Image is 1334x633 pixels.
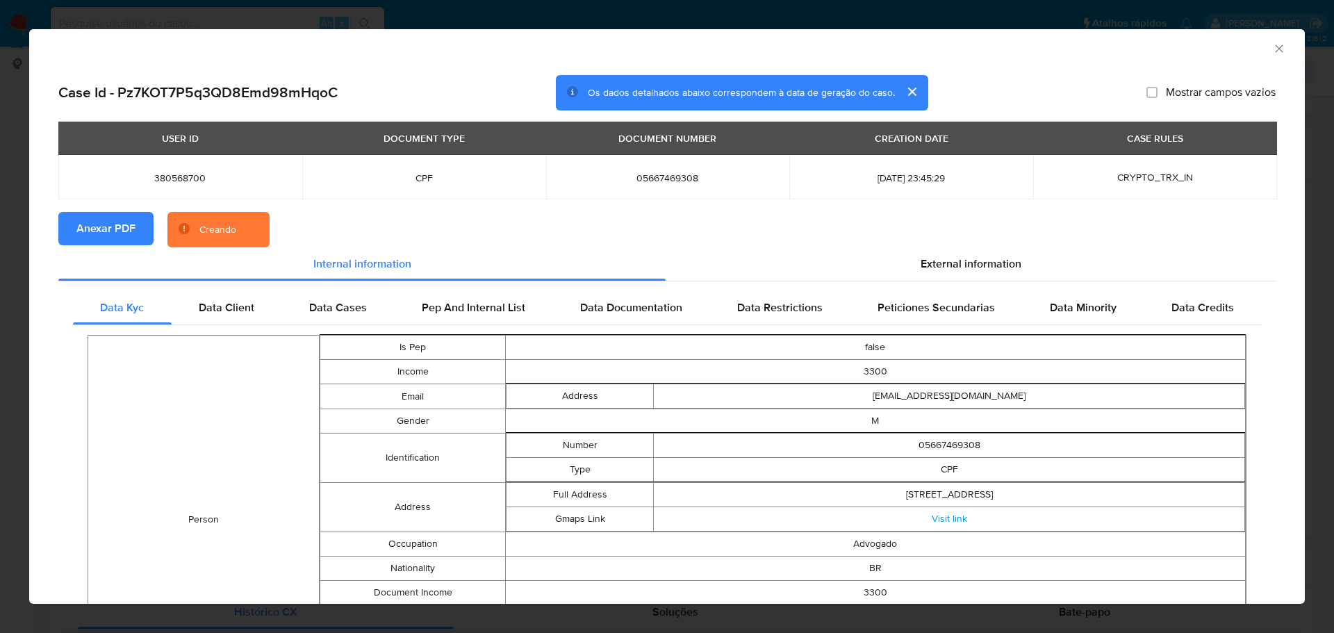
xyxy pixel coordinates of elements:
td: 3300 [505,360,1245,384]
div: USER ID [154,126,207,150]
span: [DATE] 23:45:29 [806,172,1016,184]
span: Data Client [199,299,254,315]
span: Mostrar campos vazios [1166,85,1276,99]
div: Detailed internal info [73,291,1261,324]
td: Document Income [320,581,505,605]
td: BR [505,557,1245,581]
span: Pep And Internal List [422,299,525,315]
div: Detailed info [58,247,1276,281]
span: 05667469308 [563,172,773,184]
span: Data Documentation [580,299,682,315]
td: Identification [320,434,505,483]
span: Data Cases [309,299,367,315]
span: Data Credits [1171,299,1234,315]
button: cerrar [895,75,928,108]
div: Creando [199,223,236,237]
td: [STREET_ADDRESS] [654,483,1245,507]
span: CRYPTO_TRX_IN [1117,170,1193,184]
button: Anexar PDF [58,212,154,245]
div: DOCUMENT TYPE [375,126,473,150]
span: Internal information [313,256,411,272]
td: Address [320,483,505,532]
span: CPF [319,172,529,184]
td: 05667469308 [654,434,1245,458]
td: Gmaps Link [506,507,654,532]
a: Visit link [932,511,967,525]
td: Is Pep [320,336,505,360]
td: 3300 [505,581,1245,605]
td: CPF [654,458,1245,482]
td: Occupation [320,532,505,557]
span: 380568700 [75,172,286,184]
td: Number [506,434,654,458]
td: Gender [320,409,505,434]
td: [EMAIL_ADDRESS][DOMAIN_NAME] [654,384,1245,409]
td: Advogado [505,532,1245,557]
div: CREATION DATE [866,126,957,150]
span: Anexar PDF [76,213,135,244]
span: Os dados detalhados abaixo correspondem à data de geração do caso. [588,85,895,99]
button: Fechar a janela [1272,42,1285,54]
td: Type [506,458,654,482]
div: DOCUMENT NUMBER [610,126,725,150]
span: Data Restrictions [737,299,823,315]
td: Income [320,360,505,384]
td: Email [320,384,505,409]
td: false [505,336,1245,360]
div: closure-recommendation-modal [29,29,1305,604]
input: Mostrar campos vazios [1146,87,1158,98]
span: Data Kyc [100,299,144,315]
span: Peticiones Secundarias [878,299,995,315]
span: Data Minority [1050,299,1117,315]
span: External information [921,256,1021,272]
h2: Case Id - Pz7KOT7P5q3QD8Emd98mHqoC [58,83,338,101]
td: M [505,409,1245,434]
div: CASE RULES [1119,126,1192,150]
td: Full Address [506,483,654,507]
td: Nationality [320,557,505,581]
td: Address [506,384,654,409]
